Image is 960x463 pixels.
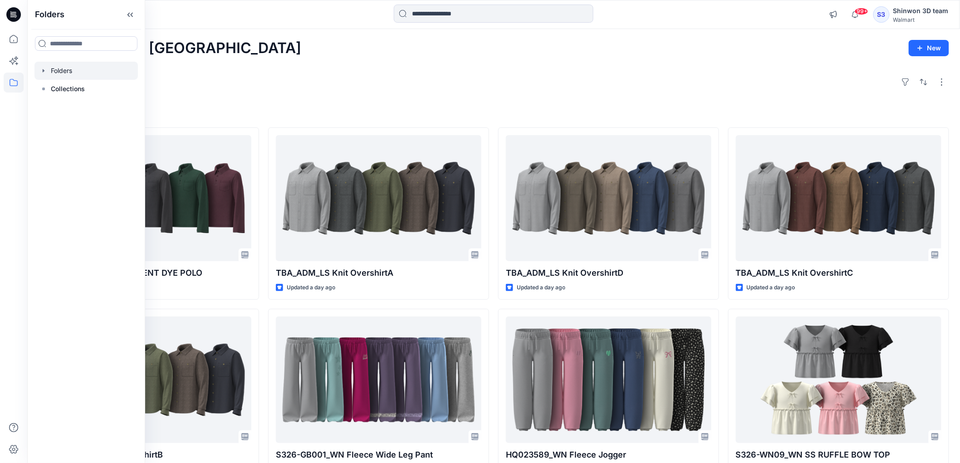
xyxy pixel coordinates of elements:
[736,317,941,443] a: S326-WN09_WN SS RUFFLE BOW TOP
[855,8,868,15] span: 99+
[736,267,941,279] p: TBA_ADM_LS Knit OvershirtC
[276,267,481,279] p: TBA_ADM_LS Knit OvershirtA
[276,448,481,461] p: S326-GB001_WN Fleece Wide Leg Pant
[736,448,941,461] p: S326-WN09_WN SS RUFFLE BOW TOP
[506,448,711,461] p: HQ023589_WN Fleece Jogger
[909,40,949,56] button: New
[46,317,251,443] a: TBA_ADM_LS Knit OvershirtB
[747,283,795,292] p: Updated a day ago
[873,6,890,23] div: S3
[51,83,85,94] p: Collections
[736,135,941,261] a: TBA_ADM_LS Knit OvershirtC
[46,135,251,261] a: TBD_ADM_WN LS GARMENT DYE POLO
[506,135,711,261] a: TBA_ADM_LS Knit OvershirtD
[276,317,481,443] a: S326-GB001_WN Fleece Wide Leg Pant
[276,135,481,261] a: TBA_ADM_LS Knit OvershirtA
[893,5,949,16] div: Shinwon 3D team
[893,16,949,23] div: Walmart
[287,283,335,292] p: Updated a day ago
[517,283,565,292] p: Updated a day ago
[46,267,251,279] p: TBD_ADM_WN LS GARMENT DYE POLO
[38,107,949,118] h4: Styles
[46,448,251,461] p: TBA_ADM_LS Knit OvershirtB
[506,317,711,443] a: HQ023589_WN Fleece Jogger
[506,267,711,279] p: TBA_ADM_LS Knit OvershirtD
[38,40,301,57] h2: Welcome back, [GEOGRAPHIC_DATA]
